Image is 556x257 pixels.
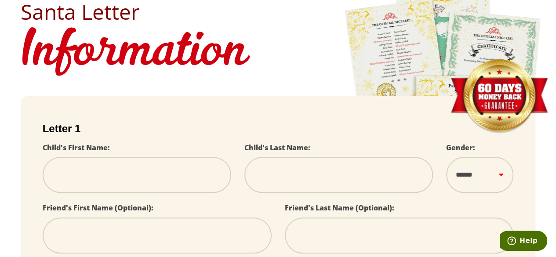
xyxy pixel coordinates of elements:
img: Money Back Guarantee [450,59,549,134]
h2: Letter 1 [43,123,514,135]
label: Child's First Name: [43,143,110,152]
label: Child's Last Name: [244,143,310,152]
label: Gender: [446,143,475,152]
h1: Information [21,22,536,83]
iframe: Opens a widget where you can find more information [500,231,547,253]
label: Friend's Last Name (Optional): [285,203,394,213]
h2: Santa Letter [21,1,536,22]
label: Friend's First Name (Optional): [43,203,153,213]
